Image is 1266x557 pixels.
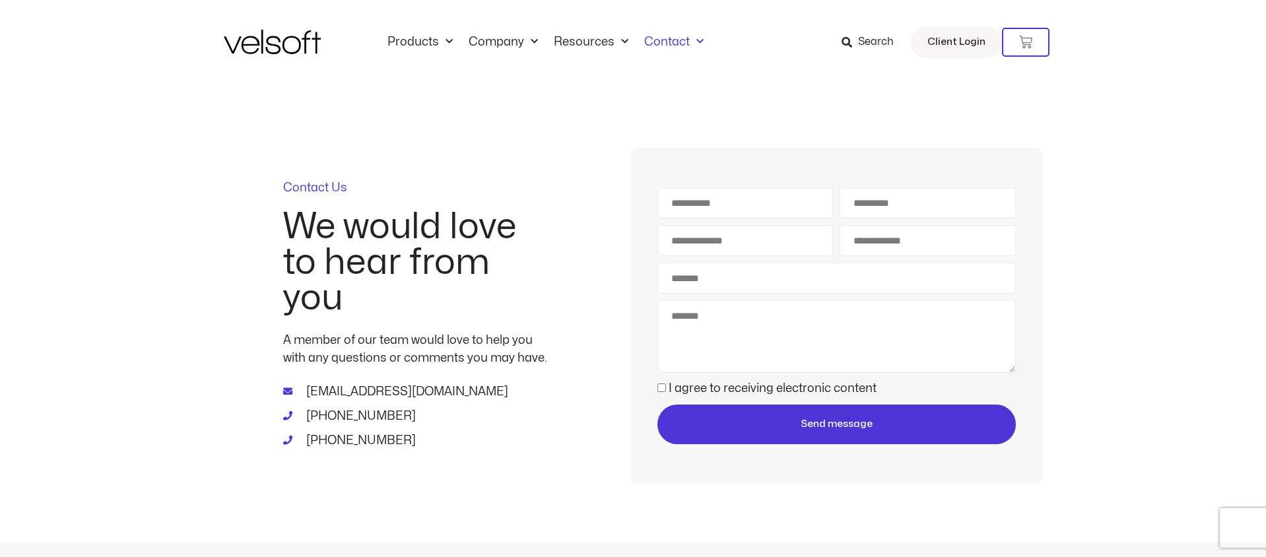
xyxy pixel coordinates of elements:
[636,35,712,49] a: ContactMenu Toggle
[801,416,873,432] span: Send message
[303,407,416,425] span: [PHONE_NUMBER]
[224,30,321,54] img: Velsoft Training Materials
[669,383,877,394] label: I agree to receiving electronic content
[858,34,894,51] span: Search
[657,405,1016,444] button: Send message
[283,182,547,194] p: Contact Us
[283,331,547,367] p: A member of our team would love to help you with any questions or comments you may have.
[927,34,985,51] span: Client Login
[380,35,461,49] a: ProductsMenu Toggle
[461,35,546,49] a: CompanyMenu Toggle
[380,35,712,49] nav: Menu
[546,35,636,49] a: ResourcesMenu Toggle
[283,209,547,316] h2: We would love to hear from you
[911,26,1002,58] a: Client Login
[283,383,547,401] a: [EMAIL_ADDRESS][DOMAIN_NAME]
[303,432,416,449] span: [PHONE_NUMBER]
[842,31,903,53] a: Search
[303,383,508,401] span: [EMAIL_ADDRESS][DOMAIN_NAME]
